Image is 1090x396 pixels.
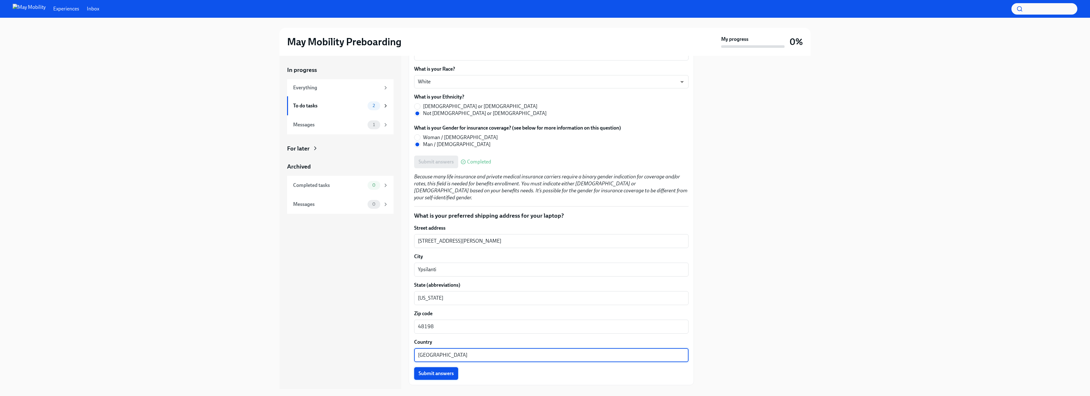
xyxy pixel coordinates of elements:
span: 0 [369,202,379,207]
span: 0 [369,183,379,188]
a: Everything [287,79,394,96]
label: What is your Gender for insurance coverage? (see below for more information on this question) [414,125,621,131]
span: Not [DEMOGRAPHIC_DATA] or [DEMOGRAPHIC_DATA] [423,110,547,117]
strong: My progress [721,36,748,43]
div: Completed tasks [293,182,365,189]
a: Completed tasks0 [287,176,394,195]
span: Completed [467,159,491,164]
a: Messages1 [287,115,394,134]
h2: May Mobility Preboarding [287,35,401,48]
em: Because many life insurance and private medical insurance carriers require a binary gender indica... [414,174,688,201]
a: Messages0 [287,195,394,214]
a: To do tasks2 [287,96,394,115]
div: To do tasks [293,102,365,109]
span: 1 [369,122,379,127]
a: Experiences [53,5,79,12]
textarea: [STREET_ADDRESS][PERSON_NAME] [418,237,685,245]
span: 2 [369,103,379,108]
textarea: [US_STATE] [418,294,685,302]
h3: 0% [790,36,803,48]
p: What is your preferred shipping address for your laptop? [414,212,689,220]
div: White [414,75,689,88]
a: Inbox [87,5,99,12]
div: Everything [293,84,380,91]
a: Archived [287,163,394,171]
label: State (abbreviations) [414,282,689,289]
textarea: Ypsilanti [418,266,685,273]
span: [DEMOGRAPHIC_DATA] or [DEMOGRAPHIC_DATA] [423,103,537,110]
a: In progress [287,66,394,74]
label: City [414,253,689,260]
div: For later [287,144,310,153]
span: Submit answers [419,370,454,377]
img: May Mobility [13,4,46,14]
label: Zip code [414,310,689,317]
span: Man / [DEMOGRAPHIC_DATA] [423,141,490,148]
span: Woman / [DEMOGRAPHIC_DATA] [423,134,498,141]
label: What is your Race? [414,66,689,73]
label: Street address [414,225,689,232]
textarea: 48198 [418,323,685,330]
label: What is your Ethnicity? [414,93,552,100]
textarea: [GEOGRAPHIC_DATA] [418,351,685,359]
button: Submit answers [414,367,458,380]
a: For later [287,144,394,153]
div: Messages [293,121,365,128]
div: Messages [293,201,365,208]
label: Country [414,339,689,346]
